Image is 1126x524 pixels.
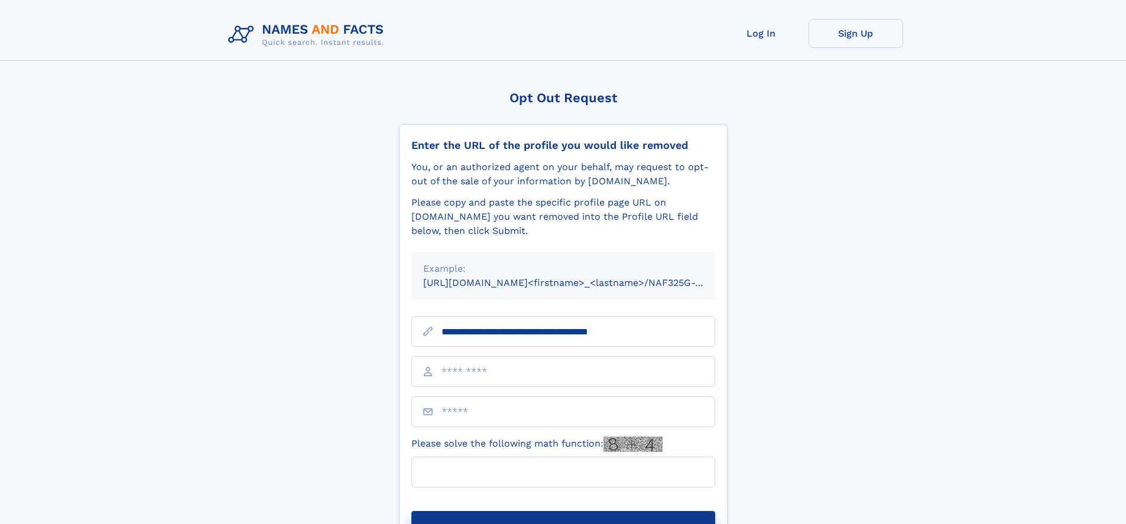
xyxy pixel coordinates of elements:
div: Enter the URL of the profile you would like removed [411,139,715,152]
div: Example: [423,262,703,276]
div: Opt Out Request [399,90,728,105]
small: [URL][DOMAIN_NAME]<firstname>_<lastname>/NAF325G-xxxxxxxx [423,277,738,288]
a: Sign Up [809,19,903,48]
img: Logo Names and Facts [223,19,394,51]
a: Log In [714,19,809,48]
div: You, or an authorized agent on your behalf, may request to opt-out of the sale of your informatio... [411,160,715,188]
label: Please solve the following math function: [411,437,663,452]
div: Please copy and paste the specific profile page URL on [DOMAIN_NAME] you want removed into the Pr... [411,196,715,238]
